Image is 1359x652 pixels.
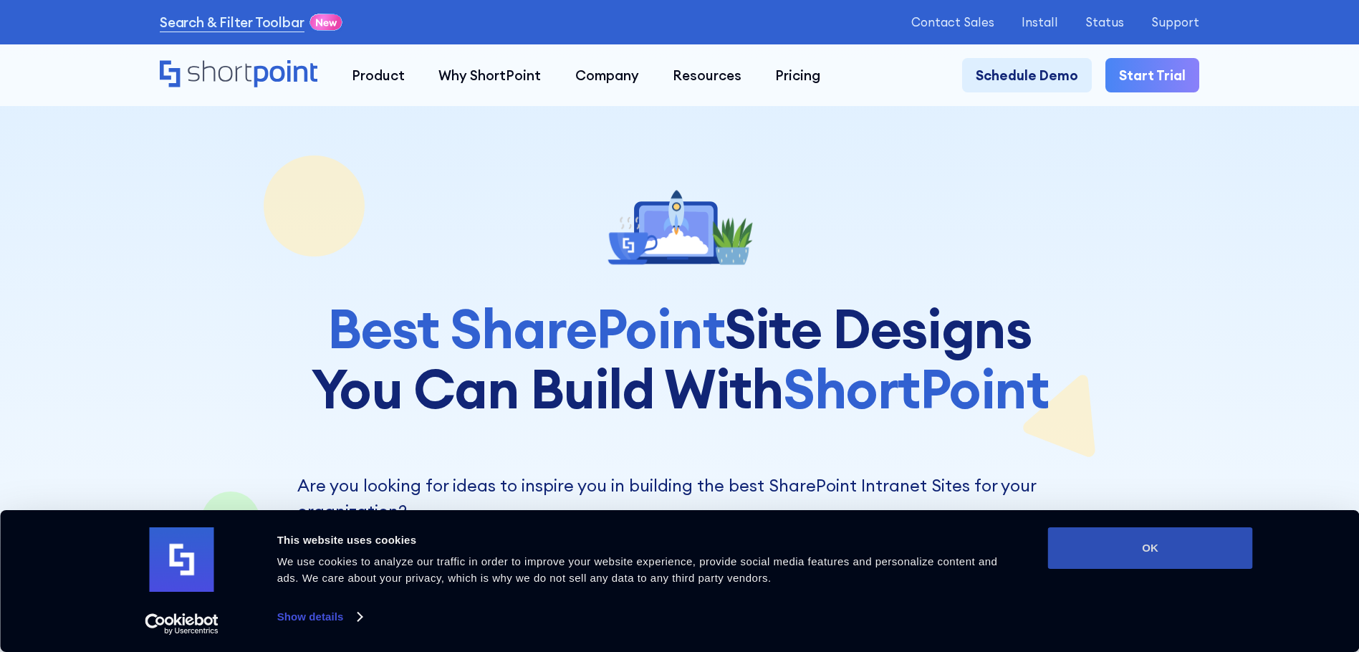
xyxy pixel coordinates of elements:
div: Company [575,65,639,85]
button: OK [1048,527,1253,569]
a: Home [160,60,318,90]
div: Resources [673,65,741,85]
a: Start Trial [1105,58,1199,92]
h1: Site Designs You Can Build With [297,299,1062,418]
span: Best SharePoint [327,294,724,363]
a: Install [1022,15,1058,29]
div: Why ShortPoint [438,65,541,85]
a: Schedule Demo [962,58,1092,92]
span: We use cookies to analyze our traffic in order to improve your website experience, provide social... [277,555,998,584]
iframe: Chat Widget [1101,486,1359,652]
a: Why ShortPoint [422,58,558,92]
span: ShortPoint [783,354,1048,423]
div: This website uses cookies [277,532,1016,549]
a: Resources [656,58,758,92]
a: Company [558,58,656,92]
a: Usercentrics Cookiebot - opens in a new window [119,613,244,635]
a: Search & Filter Toolbar [160,12,304,32]
a: Support [1151,15,1199,29]
img: logo [150,527,214,592]
div: Pricing [775,65,820,85]
a: Status [1085,15,1124,29]
a: Show details [277,606,362,628]
a: Product [335,58,421,92]
div: Product [352,65,405,85]
a: Contact Sales [911,15,994,29]
a: Pricing [759,58,837,92]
